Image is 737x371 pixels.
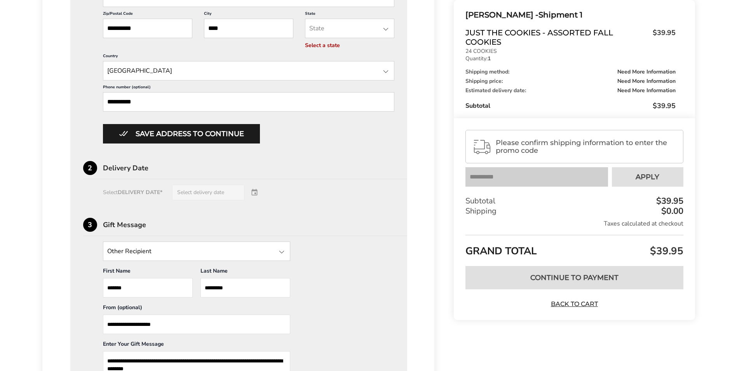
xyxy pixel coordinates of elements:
span: Need More Information [617,69,676,75]
span: [PERSON_NAME] - [465,10,538,19]
div: Shipping price: [465,79,675,84]
div: 2 [83,161,97,175]
p: Quantity: [465,56,675,61]
div: First Name [103,267,193,278]
span: Select a state [305,42,394,49]
span: $39.95 [653,101,676,110]
div: Shipment 1 [465,9,675,21]
input: From [103,315,290,334]
button: Continue to Payment [465,266,683,289]
label: Zip/Postal Code [103,11,192,19]
label: State [305,11,394,19]
div: Delivery Date [103,164,408,171]
div: Gift Message [103,221,408,228]
div: GRAND TOTAL [465,235,683,260]
div: $39.95 [654,197,683,205]
strong: 1 [488,55,491,62]
label: City [204,11,293,19]
input: Last Name [200,278,290,297]
span: $39.95 [648,244,683,258]
span: Apply [636,173,659,180]
span: Just the Cookies - Assorted Fall Cookies [465,28,648,47]
button: Apply [612,167,683,187]
div: 3 [83,218,97,232]
input: State [103,61,395,80]
span: Please confirm shipping information to enter the promo code [496,139,676,154]
a: Back to Cart [547,300,601,308]
p: 24 COOKIES [465,49,675,54]
span: Need More Information [617,88,676,93]
input: State [103,241,290,261]
div: Shipping method: [465,69,675,75]
div: $0.00 [659,207,683,215]
button: Button save address [103,124,260,143]
div: Subtotal [465,196,683,206]
div: Last Name [200,267,290,278]
span: $39.95 [649,28,676,45]
label: Country [103,53,395,61]
label: Phone number (optional) [103,84,395,92]
a: Just the Cookies - Assorted Fall Cookies$39.95 [465,28,675,47]
div: Subtotal [465,101,675,110]
input: First Name [103,278,193,297]
div: From (optional) [103,304,290,315]
input: ZIP [103,19,192,38]
div: Estimated delivery date: [465,88,675,93]
div: Taxes calculated at checkout [465,219,683,228]
span: Need More Information [617,79,676,84]
div: Shipping [465,206,683,216]
input: City [204,19,293,38]
input: State [305,19,394,38]
div: Enter Your Gift Message [103,340,290,351]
